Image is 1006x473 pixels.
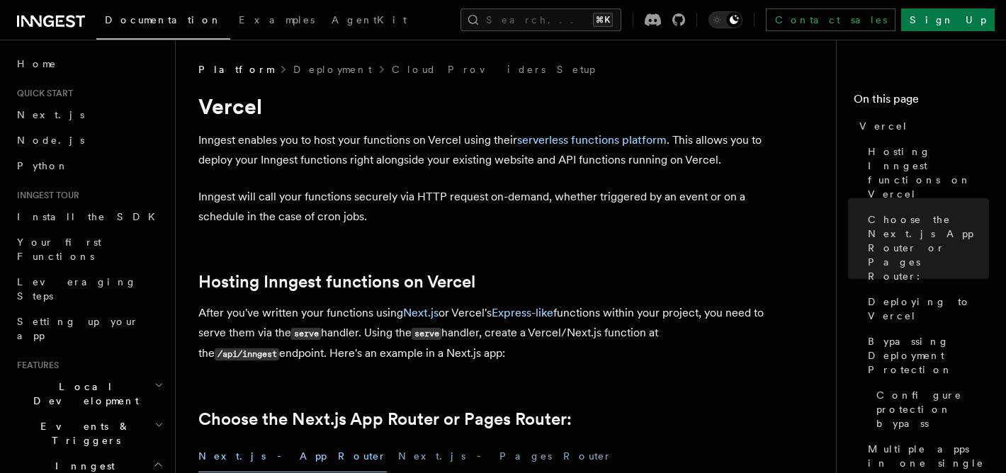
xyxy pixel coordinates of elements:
a: Choose the Next.js App Router or Pages Router: [198,409,572,429]
span: Documentation [105,14,222,25]
span: Hosting Inngest functions on Vercel [868,144,989,201]
span: Platform [198,62,273,76]
span: Quick start [11,88,73,99]
span: AgentKit [332,14,407,25]
a: Next.js [403,306,439,319]
button: Next.js - App Router [198,440,387,472]
h4: On this page [854,91,989,113]
a: Deployment [293,62,372,76]
span: Events & Triggers [11,419,154,448]
a: Next.js [11,102,166,127]
span: Local Development [11,380,154,408]
button: Toggle dark mode [708,11,742,28]
a: Setting up your app [11,309,166,348]
button: Events & Triggers [11,414,166,453]
span: Examples [239,14,315,25]
p: Inngest enables you to host your functions on Vercel using their . This allows you to deploy your... [198,130,765,170]
a: serverless functions platform [517,133,667,147]
span: Inngest tour [11,190,79,201]
a: Deploying to Vercel [862,289,989,329]
button: Search...⌘K [460,8,621,31]
span: Your first Functions [17,236,101,262]
a: Express-like [492,306,553,319]
a: Hosting Inngest functions on Vercel [862,139,989,207]
a: Contact sales [766,8,895,31]
a: Your first Functions [11,229,166,269]
span: Leveraging Steps [17,276,137,302]
button: Next.js - Pages Router [398,440,612,472]
code: serve [291,328,321,340]
a: Leveraging Steps [11,269,166,309]
a: Home [11,51,166,76]
a: Documentation [96,4,230,40]
a: Hosting Inngest functions on Vercel [198,272,475,292]
span: Next.js [17,109,84,120]
span: Install the SDK [17,211,164,222]
a: Choose the Next.js App Router or Pages Router: [862,207,989,289]
p: Inngest will call your functions securely via HTTP request on-demand, whether triggered by an eve... [198,187,765,227]
a: AgentKit [323,4,415,38]
kbd: ⌘K [593,13,613,27]
a: Install the SDK [11,204,166,229]
span: Python [17,160,69,171]
code: serve [412,328,441,340]
h1: Vercel [198,93,765,119]
a: Cloud Providers Setup [392,62,595,76]
a: Sign Up [901,8,995,31]
a: Configure protection bypass [871,382,989,436]
span: Choose the Next.js App Router or Pages Router: [868,212,989,283]
span: Configure protection bypass [876,388,989,431]
span: Features [11,360,59,371]
span: Deploying to Vercel [868,295,989,323]
span: Setting up your app [17,316,139,341]
a: Examples [230,4,323,38]
button: Local Development [11,374,166,414]
p: After you've written your functions using or Vercel's functions within your project, you need to ... [198,303,765,364]
a: Bypassing Deployment Protection [862,329,989,382]
code: /api/inngest [215,348,279,360]
a: Vercel [854,113,989,139]
span: Node.js [17,135,84,146]
span: Bypassing Deployment Protection [868,334,989,377]
a: Python [11,153,166,178]
span: Home [17,57,57,71]
span: Vercel [859,119,908,133]
a: Node.js [11,127,166,153]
